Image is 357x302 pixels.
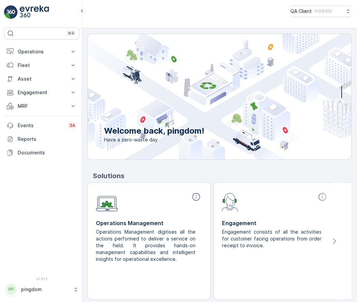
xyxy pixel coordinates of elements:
button: QA Client(+03:00) [290,5,352,17]
img: module-icon [222,192,238,211]
img: city illustration [57,34,351,160]
span: Have a zero-waste day [104,136,204,143]
img: logo [4,5,18,19]
p: Fleet [18,62,66,69]
p: ⌘B [68,31,74,36]
p: Operations Management [96,219,202,227]
img: module-icon [96,192,118,212]
p: Reports [18,136,76,142]
p: Solutions [93,171,352,181]
span: v 1.51.1 [4,277,79,281]
p: Operations [18,48,66,55]
p: Engagement consists of all the activities for customer facing operations from order receipt to in... [222,229,323,249]
a: Events34 [4,119,79,132]
p: Engagement [222,219,328,227]
p: 34 [69,123,75,128]
p: Events [18,122,64,129]
p: Welcome back, pingdom! [104,125,204,136]
button: PPpingdom [4,282,79,297]
button: Fleet [4,58,79,72]
div: PP [6,284,17,295]
button: MRF [4,99,79,113]
p: ( +03:00 ) [314,9,332,14]
img: logo_light-DOdMpM7g.png [20,5,49,19]
p: Asset [18,75,66,82]
a: Reports [4,132,79,146]
button: Engagement [4,86,79,99]
p: QA Client [290,8,312,15]
p: Operations Management digitises all the actions performed to deliver a service on the field. It p... [96,229,197,263]
p: pingdom [21,286,70,293]
a: Documents [4,146,79,160]
button: Asset [4,72,79,86]
p: Documents [18,149,76,156]
p: MRF [18,103,66,110]
button: Operations [4,45,79,58]
p: Engagement [18,89,66,96]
